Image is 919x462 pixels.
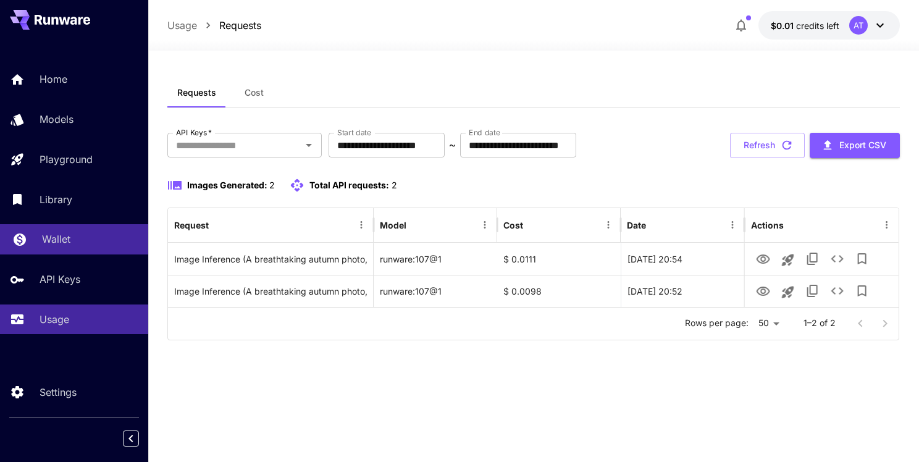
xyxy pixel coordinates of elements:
[40,312,69,327] p: Usage
[524,216,542,233] button: Sort
[449,138,456,153] p: ~
[647,216,665,233] button: Sort
[850,279,875,303] button: Add to library
[132,427,148,450] div: Collapse sidebar
[42,232,70,246] p: Wallet
[724,216,741,233] button: Menu
[685,317,749,329] p: Rows per page:
[600,216,617,233] button: Menu
[849,16,868,35] div: AT
[309,180,389,190] span: Total API requests:
[337,127,371,138] label: Start date
[210,216,227,233] button: Sort
[245,87,264,98] span: Cost
[40,385,77,400] p: Settings
[753,314,784,332] div: 50
[621,275,744,307] div: 26 Aug, 2025 20:52
[469,127,500,138] label: End date
[751,246,776,271] button: View Image
[380,220,406,230] div: Model
[810,133,900,158] button: Export CSV
[621,243,744,275] div: 26 Aug, 2025 20:54
[353,216,370,233] button: Menu
[374,243,497,275] div: runware:107@1
[300,136,317,154] button: Open
[187,180,267,190] span: Images Generated:
[730,133,805,158] button: Refresh
[40,152,93,167] p: Playground
[771,20,796,31] span: $0.01
[374,275,497,307] div: runware:107@1
[825,246,850,271] button: See details
[174,275,367,307] div: Click to copy prompt
[177,87,216,98] span: Requests
[497,243,621,275] div: $ 0.0111
[167,18,261,33] nav: breadcrumb
[476,216,493,233] button: Menu
[771,19,839,32] div: $0.0142
[804,317,836,329] p: 1–2 of 2
[503,220,523,230] div: Cost
[796,20,839,31] span: credits left
[40,272,80,287] p: API Keys
[776,280,800,304] button: Launch in playground
[219,18,261,33] a: Requests
[123,430,139,447] button: Collapse sidebar
[878,216,896,233] button: Menu
[825,279,850,303] button: See details
[408,216,425,233] button: Sort
[751,220,784,230] div: Actions
[850,246,875,271] button: Add to library
[40,72,67,86] p: Home
[167,18,197,33] a: Usage
[800,279,825,303] button: Copy TaskUUID
[627,220,646,230] div: Date
[392,180,397,190] span: 2
[758,11,900,40] button: $0.0142AT
[174,243,367,275] div: Click to copy prompt
[269,180,275,190] span: 2
[497,275,621,307] div: $ 0.0098
[800,246,825,271] button: Copy TaskUUID
[176,127,212,138] label: API Keys
[174,220,209,230] div: Request
[40,192,72,207] p: Library
[751,278,776,303] button: View Image
[776,248,800,272] button: Launch in playground
[40,112,73,127] p: Models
